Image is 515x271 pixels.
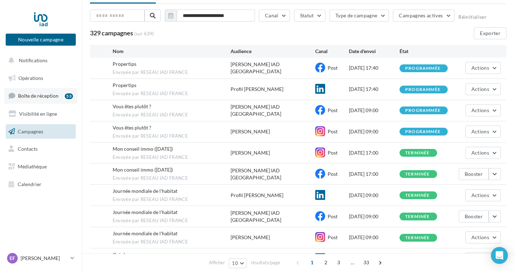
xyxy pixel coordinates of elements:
span: Médiathèque [18,163,47,169]
span: Campagnes actives [399,12,443,18]
div: programmée [405,108,441,113]
span: 3 [333,257,344,268]
div: programmée [405,129,441,134]
span: Journée mondiale de l'habitat [113,209,177,215]
div: [DATE] 17:40 [349,86,400,93]
span: EF [10,255,15,262]
span: Notifications [19,57,47,63]
span: Post [328,150,338,156]
span: Actions [471,128,489,134]
span: Actions [471,65,489,71]
span: Post [328,128,338,134]
button: Canal [259,10,290,22]
div: [PERSON_NAME] IAD [GEOGRAPHIC_DATA] [231,209,315,224]
div: [DATE] 09:00 [349,192,400,199]
span: Vous êtes plutôt ? [113,103,151,109]
span: 33 [361,257,372,268]
span: Actions [471,234,489,240]
div: [PERSON_NAME] IAD [GEOGRAPHIC_DATA] [231,61,315,75]
span: Contacts [18,146,38,152]
div: [PERSON_NAME] IAD [GEOGRAPHIC_DATA] [231,103,315,117]
div: [DATE] 17:40 [349,64,400,71]
span: Journée mondiale de l'habitat [113,230,177,236]
div: Canal [315,48,349,55]
span: Envoyée par RESEAU IAD FRANCE [113,133,231,139]
a: Contacts [4,142,77,156]
button: Nouvelle campagne [6,34,76,46]
span: ... [347,257,358,268]
div: terminée [405,193,430,198]
button: Actions [465,253,501,265]
a: EF [PERSON_NAME] [6,252,76,265]
div: programmée [405,87,441,92]
a: Campagnes [4,124,77,139]
span: 2 [320,257,332,268]
div: Date d'envoi [349,48,400,55]
span: Mon conseil immo (Halloween) [113,167,173,173]
button: Actions [465,231,501,243]
span: Post [328,107,338,113]
a: Visibilité en ligne [4,106,77,121]
span: Calendrier [18,181,41,187]
div: [DATE] 17:00 [349,171,400,178]
span: Envoyée par RESEAU IAD FRANCE [113,69,231,76]
span: Journée mondiale de l'habitat [113,188,177,194]
span: Boîte de réception [18,93,58,99]
p: [PERSON_NAME] [21,255,68,262]
span: Envoyée par RESEAU IAD FRANCE [113,112,231,118]
span: Actions [471,86,489,92]
div: terminée [405,214,430,219]
button: Booster [459,168,489,180]
span: résultats/page [251,259,280,266]
button: Réinitialiser [458,14,487,20]
div: [DATE] 17:00 [349,149,400,156]
div: [PERSON_NAME] [231,234,270,241]
div: programmée [405,66,441,71]
button: Exporter [474,27,506,39]
a: Opérations [4,71,77,86]
span: Vous êtes plutôt ? [113,125,151,131]
span: Actions [471,192,489,198]
div: [DATE] 09:00 [349,128,400,135]
button: Notifications [4,53,74,68]
span: Actions [471,107,489,113]
span: Post [328,171,338,177]
button: Actions [465,83,501,95]
div: Audience [231,48,315,55]
button: Campagnes actives [393,10,454,22]
a: Boîte de réception53 [4,88,77,103]
a: Calendrier [4,177,77,192]
div: Profil [PERSON_NAME] [231,86,283,93]
div: État [400,48,450,55]
span: Envoyée par RESEAU IAD FRANCE [113,154,231,161]
button: Actions [465,62,501,74]
span: Actions [471,150,489,156]
button: Actions [465,189,501,201]
div: [PERSON_NAME] [231,149,270,156]
div: Open Intercom Messenger [491,247,508,264]
button: Actions [465,104,501,116]
span: Mon conseil immo (Halloween) [113,146,173,152]
span: Envoyée par RESEAU IAD FRANCE [113,175,231,181]
div: terminée [405,151,430,155]
button: Type de campagne [329,10,389,22]
div: [DATE] 09:00 [349,107,400,114]
a: Médiathèque [4,159,77,174]
button: Actions [465,147,501,159]
span: 1 [306,257,318,268]
button: 10 [229,258,247,268]
button: Statut [294,10,326,22]
div: [PERSON_NAME] [231,128,270,135]
div: terminée [405,236,430,240]
span: 329 campagnes [90,29,133,37]
div: [DATE] 09:00 [349,213,400,220]
span: Post [328,213,338,219]
span: Visibilité en ligne [19,111,57,117]
span: Propertips [113,82,136,88]
div: 53 [65,93,73,99]
span: Campagnes [18,128,43,134]
span: Post [328,234,338,240]
span: (sur 639) [134,30,154,37]
span: Envoyée par RESEAU IAD FRANCE [113,91,231,97]
div: Nom [113,48,231,55]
